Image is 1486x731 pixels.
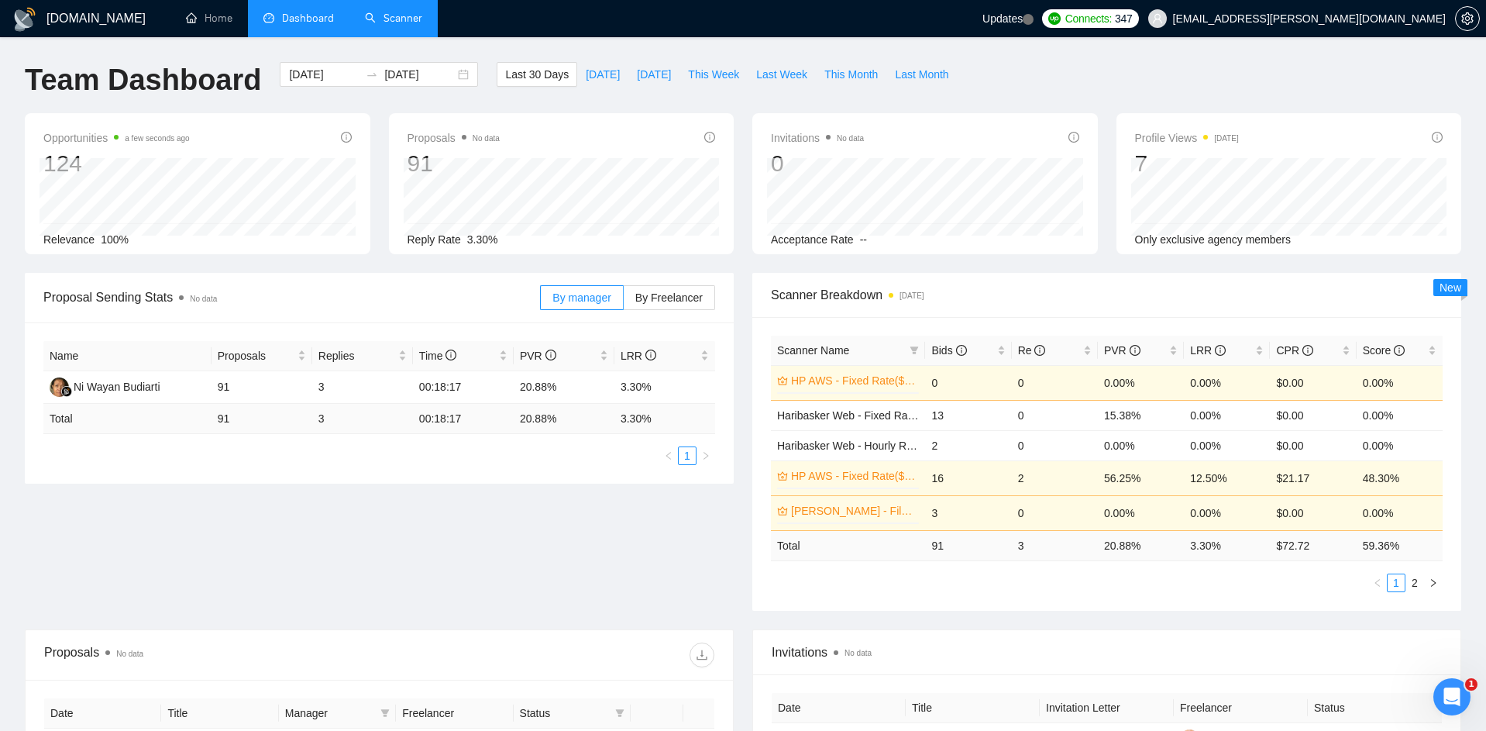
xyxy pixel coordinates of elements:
div: 124 [43,149,190,178]
span: This Month [824,66,878,83]
th: Invitation Letter [1040,693,1174,723]
td: $0.00 [1270,400,1356,430]
iframe: Intercom live chat [1433,678,1471,715]
span: filter [612,702,628,725]
a: 1 [679,447,696,464]
span: filter [377,702,393,725]
td: 16 [925,460,1011,495]
span: info-circle [1432,132,1443,143]
li: Previous Page [659,447,678,465]
span: info-circle [445,350,456,360]
a: [PERSON_NAME] - FileMaker Profile [791,502,916,519]
li: Previous Page [1368,574,1387,592]
a: Haribasker Web - Fixed Rate ($100) [777,409,951,422]
span: Acceptance Rate [771,233,854,246]
th: Freelancer [396,698,513,729]
span: crown [777,375,788,386]
span: No data [116,650,143,658]
a: Haribasker Web - Hourly Rate($25) [777,440,947,452]
li: 2 [1405,574,1424,592]
td: 0.00% [1098,365,1184,400]
th: Manager [279,698,396,729]
span: LRR [621,350,656,362]
td: 0.00% [1357,365,1443,400]
span: No data [473,134,500,143]
td: 00:18:17 [413,371,514,404]
td: 3.30% [614,371,715,404]
a: NWNi Wayan Budiarti [50,380,160,392]
span: crown [777,505,788,516]
td: 3 [925,495,1011,530]
button: [DATE] [628,62,679,87]
span: left [664,451,673,460]
span: Last Month [895,66,948,83]
span: right [701,451,710,460]
time: [DATE] [900,291,924,300]
span: No data [190,295,217,303]
span: By manager [552,291,611,304]
span: Manager [285,705,374,722]
span: user [1152,13,1163,24]
span: Scanner Breakdown [771,285,1443,305]
button: This Week [679,62,748,87]
span: This Week [688,66,739,83]
span: Score [1363,344,1405,357]
a: 1 [1388,574,1405,591]
a: HP AWS - Fixed Rate($500) [791,372,916,389]
span: No data [837,134,864,143]
th: Date [772,693,906,723]
span: Invitations [771,129,864,147]
span: CPR [1276,344,1312,357]
span: setting [1456,12,1479,25]
span: Proposal Sending Stats [43,288,540,307]
td: 15.38% [1098,400,1184,430]
a: 2 [1406,574,1423,591]
input: Start date [289,66,359,83]
span: right [1429,578,1438,588]
td: 48.30% [1357,460,1443,495]
td: 3 [312,404,413,434]
img: upwork-logo.png [1048,12,1061,25]
td: $ 72.72 [1270,530,1356,560]
span: PVR [1104,344,1140,357]
button: Last 30 Days [497,62,577,87]
td: 0.00% [1357,400,1443,430]
span: Bids [931,344,966,357]
span: Reply Rate [408,233,461,246]
span: Last 30 Days [505,66,569,83]
img: NW [50,378,69,397]
span: 100% [101,233,129,246]
input: End date [384,66,455,83]
span: filter [910,346,919,355]
td: 2 [925,430,1011,460]
span: Opportunities [43,129,190,147]
td: $21.17 [1270,460,1356,495]
span: Scanner Name [777,344,849,357]
span: Replies [318,347,395,364]
button: right [1424,574,1443,592]
span: to [366,68,378,81]
td: 0 [925,365,1011,400]
button: left [1368,574,1387,592]
span: crown [777,471,788,481]
span: swap-right [366,68,378,81]
span: info-circle [545,350,556,360]
a: homeHome [186,12,232,25]
span: info-circle [1068,132,1079,143]
span: dashboard [263,12,274,23]
button: setting [1455,6,1480,31]
th: Proposals [212,341,312,371]
span: filter [906,339,922,362]
button: download [690,643,714,667]
div: 0 [771,149,864,178]
span: Updates [982,12,1023,25]
div: Ni Wayan Budiarti [74,378,160,395]
span: Connects: [1065,10,1112,27]
td: 3.30 % [1184,530,1270,560]
span: Relevance [43,233,95,246]
span: PVR [520,350,556,362]
span: info-circle [1302,345,1313,356]
td: 13 [925,400,1011,430]
div: Proposals [44,643,380,667]
li: Next Page [697,447,715,465]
